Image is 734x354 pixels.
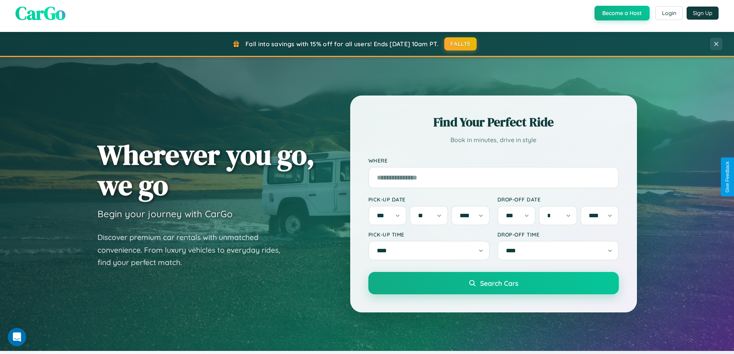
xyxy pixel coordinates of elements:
button: Login [655,6,683,20]
h3: Begin your journey with CarGo [97,208,233,220]
label: Drop-off Date [497,196,619,203]
button: FALL15 [444,37,477,50]
p: Discover premium car rentals with unmatched convenience. From luxury vehicles to everyday rides, ... [97,231,290,269]
label: Where [368,157,619,164]
span: Search Cars [480,279,518,287]
button: Become a Host [595,6,650,20]
div: Give Feedback [725,161,730,193]
h2: Find Your Perfect Ride [368,114,619,131]
span: Fall into savings with 15% off for all users! Ends [DATE] 10am PT. [245,40,438,48]
span: CarGo [15,0,66,26]
label: Drop-off Time [497,231,619,238]
button: Sign Up [687,7,719,20]
p: Book in minutes, drive in style [368,134,619,146]
iframe: Intercom live chat [8,328,26,346]
h1: Wherever you go, we go [97,139,315,200]
button: Search Cars [368,272,619,294]
label: Pick-up Time [368,231,490,238]
label: Pick-up Date [368,196,490,203]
